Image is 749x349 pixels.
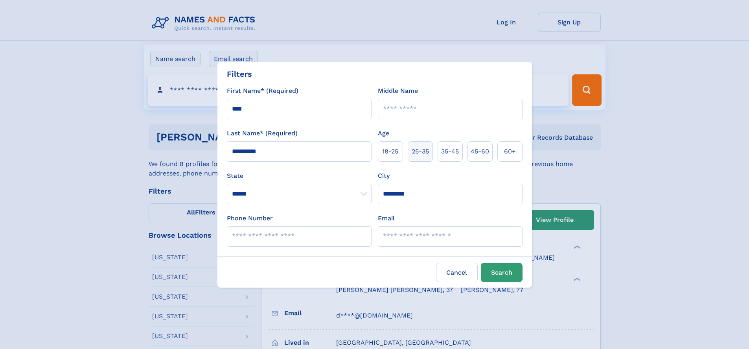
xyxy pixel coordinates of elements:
[504,147,516,156] span: 60+
[378,214,395,223] label: Email
[227,171,372,181] label: State
[227,214,273,223] label: Phone Number
[441,147,459,156] span: 35‑45
[378,129,389,138] label: Age
[412,147,429,156] span: 25‑35
[227,86,298,96] label: First Name* (Required)
[378,86,418,96] label: Middle Name
[227,129,298,138] label: Last Name* (Required)
[471,147,489,156] span: 45‑60
[481,263,523,282] button: Search
[382,147,398,156] span: 18‑25
[378,171,390,181] label: City
[436,263,478,282] label: Cancel
[227,68,252,80] div: Filters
